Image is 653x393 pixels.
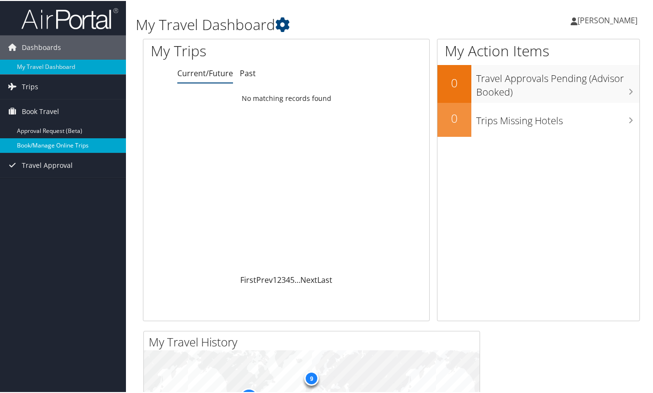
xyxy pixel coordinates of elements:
span: … [295,274,300,284]
a: Past [240,67,256,78]
span: Dashboards [22,34,61,59]
h1: My Action Items [437,40,639,60]
span: Trips [22,74,38,98]
a: 0Trips Missing Hotels [437,102,639,136]
a: 2 [277,274,281,284]
span: Travel Approval [22,152,73,177]
h2: 0 [437,74,471,90]
a: Next [300,274,317,284]
a: Last [317,274,332,284]
span: [PERSON_NAME] [577,14,637,25]
a: [PERSON_NAME] [571,5,647,34]
td: No matching records found [143,89,429,106]
div: 9 [304,370,319,385]
span: Book Travel [22,98,59,123]
h3: Travel Approvals Pending (Advisor Booked) [476,66,639,98]
a: 5 [290,274,295,284]
a: 3 [281,274,286,284]
a: First [240,274,256,284]
img: airportal-logo.png [21,6,118,29]
h2: 0 [437,109,471,126]
a: Current/Future [177,67,233,78]
h1: My Trips [151,40,303,60]
a: Prev [256,274,273,284]
a: 1 [273,274,277,284]
h2: My Travel History [149,333,480,349]
a: 0Travel Approvals Pending (Advisor Booked) [437,64,639,101]
a: 4 [286,274,290,284]
h3: Trips Missing Hotels [476,108,639,127]
h1: My Travel Dashboard [136,14,477,34]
